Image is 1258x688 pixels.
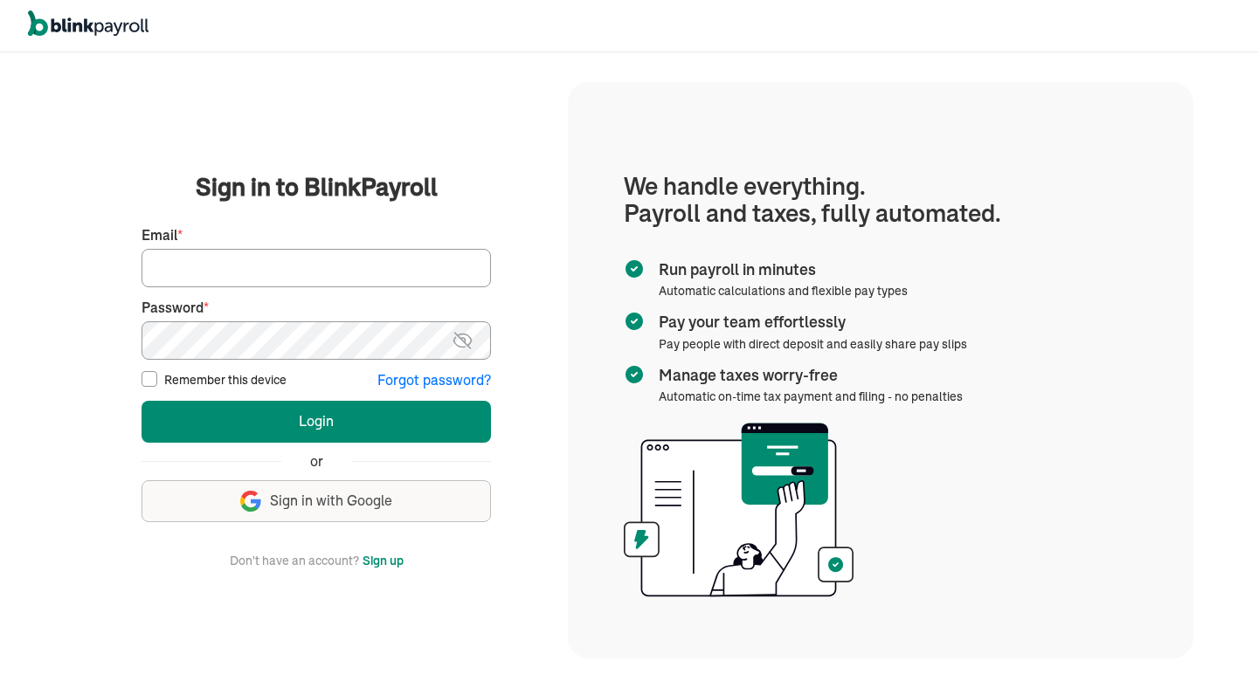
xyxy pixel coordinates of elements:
span: Manage taxes worry-free [659,364,956,387]
span: Pay people with direct deposit and easily share pay slips [659,336,967,352]
span: Run payroll in minutes [659,258,901,281]
span: Sign in to BlinkPayroll [196,169,438,204]
h1: We handle everything. Payroll and taxes, fully automated. [624,173,1137,227]
img: logo [28,10,149,37]
span: Sign in with Google [270,491,392,511]
img: eye [452,330,473,351]
button: Sign in with Google [142,480,491,522]
button: Login [142,401,491,443]
img: illustration [624,417,854,602]
button: Sign up [363,550,404,571]
img: checkmark [624,311,645,332]
span: Automatic on-time tax payment and filing - no penalties [659,389,963,404]
button: Forgot password? [377,370,491,390]
span: Pay your team effortlessly [659,311,960,334]
span: or [310,451,323,471]
img: checkmark [624,258,645,279]
img: google [240,491,261,512]
label: Email [142,225,491,245]
span: Don't have an account? [230,550,359,571]
img: checkmark [624,364,645,385]
label: Remember this device [164,371,287,389]
span: Automatic calculations and flexible pay types [659,283,908,299]
input: Your email address [142,249,491,287]
label: Password [142,298,491,318]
